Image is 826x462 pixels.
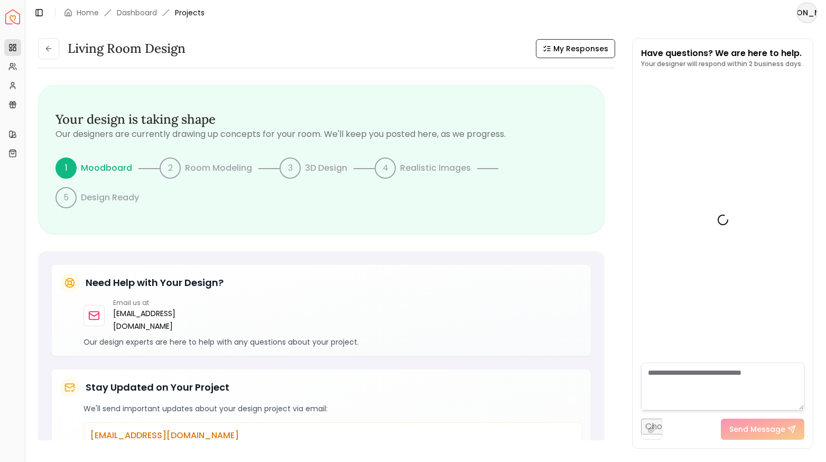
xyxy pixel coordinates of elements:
[86,380,229,395] h5: Stay Updated on Your Project
[68,40,185,57] h3: Living Room design
[55,158,77,179] div: 1
[55,128,587,141] p: Our designers are currently drawing up concepts for your room. We'll keep you posted here, as we ...
[86,275,224,290] h5: Need Help with Your Design?
[797,3,816,22] span: [PERSON_NAME]
[113,307,196,332] a: [EMAIL_ADDRESS][DOMAIN_NAME]
[117,7,157,18] a: Dashboard
[375,158,396,179] div: 4
[280,158,301,179] div: 3
[5,10,20,24] a: Spacejoy
[64,7,205,18] nav: breadcrumb
[796,2,818,23] button: [PERSON_NAME]
[113,299,196,307] p: Email us at
[641,47,803,60] p: Have questions? We are here to help.
[55,111,587,128] h3: Your design is taking shape
[641,60,803,68] p: Your designer will respond within 2 business days.
[175,7,205,18] span: Projects
[160,158,181,179] div: 2
[55,187,77,208] div: 5
[185,162,252,174] p: Room Modeling
[81,191,139,204] p: Design Ready
[83,403,582,414] p: We'll send important updates about your design project via email:
[536,39,615,58] button: My Responses
[305,162,347,174] p: 3D Design
[400,162,471,174] p: Realistic Images
[77,7,99,18] a: Home
[81,162,132,174] p: Moodboard
[5,10,20,24] img: Spacejoy Logo
[83,337,582,347] p: Our design experts are here to help with any questions about your project.
[90,429,576,442] p: [EMAIL_ADDRESS][DOMAIN_NAME]
[553,43,608,54] span: My Responses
